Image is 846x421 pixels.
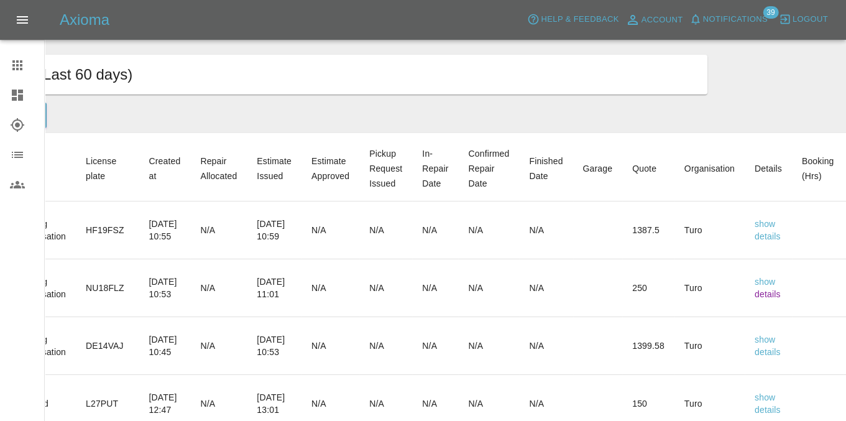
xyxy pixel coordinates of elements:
[76,201,139,259] td: HF19FSZ
[573,136,623,201] th: Garage
[60,10,109,30] h5: Axioma
[686,10,771,29] button: Notifications
[359,201,412,259] td: N/A
[76,136,139,201] th: License plate
[76,259,139,317] td: NU18FLZ
[622,259,674,317] td: 250
[622,10,686,30] a: Account
[622,317,674,375] td: 1399.58
[755,219,775,229] a: show
[703,12,768,27] span: Notifications
[139,136,191,201] th: Created at
[519,317,572,375] td: N/A
[755,289,781,299] a: details
[755,405,781,415] a: details
[755,347,781,357] a: details
[139,259,191,317] td: [DATE] 10:53
[412,201,458,259] td: N/A
[622,136,674,201] th: Quote
[190,317,247,375] td: N/A
[792,136,844,201] th: Booking (Hrs)
[247,201,301,259] td: [DATE] 10:59
[674,317,745,375] td: Turo
[76,317,139,375] td: DE14VAJ
[458,259,519,317] td: N/A
[458,317,519,375] td: N/A
[674,201,745,259] td: Turo
[674,136,745,201] th: Organisation
[641,13,683,27] span: Account
[674,259,745,317] td: Turo
[190,259,247,317] td: N/A
[7,5,37,35] button: Open drawer
[359,317,412,375] td: N/A
[519,136,572,201] th: Finished Date
[519,201,572,259] td: N/A
[458,201,519,259] td: N/A
[301,201,359,259] td: N/A
[190,136,247,201] th: Repair Allocated
[412,317,458,375] td: N/A
[763,6,778,19] span: 39
[359,259,412,317] td: N/A
[301,136,359,201] th: Estimate Approved
[755,277,775,287] a: show
[247,317,301,375] td: [DATE] 10:53
[622,201,674,259] td: 1387.5
[247,259,301,317] td: [DATE] 11:01
[412,259,458,317] td: N/A
[458,136,519,201] th: Confirmed Repair Date
[247,136,301,201] th: Estimate Issued
[519,259,572,317] td: N/A
[412,136,458,201] th: In-Repair Date
[755,335,775,345] a: show
[190,201,247,259] td: N/A
[301,317,359,375] td: N/A
[301,259,359,317] td: N/A
[541,12,618,27] span: Help & Feedback
[793,12,828,27] span: Logout
[139,201,191,259] td: [DATE] 10:55
[359,136,412,201] th: Pickup Request Issued
[776,10,831,29] button: Logout
[755,392,775,402] a: show
[755,231,781,241] a: details
[745,136,792,201] th: Details
[524,10,622,29] button: Help & Feedback
[139,317,191,375] td: [DATE] 10:45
